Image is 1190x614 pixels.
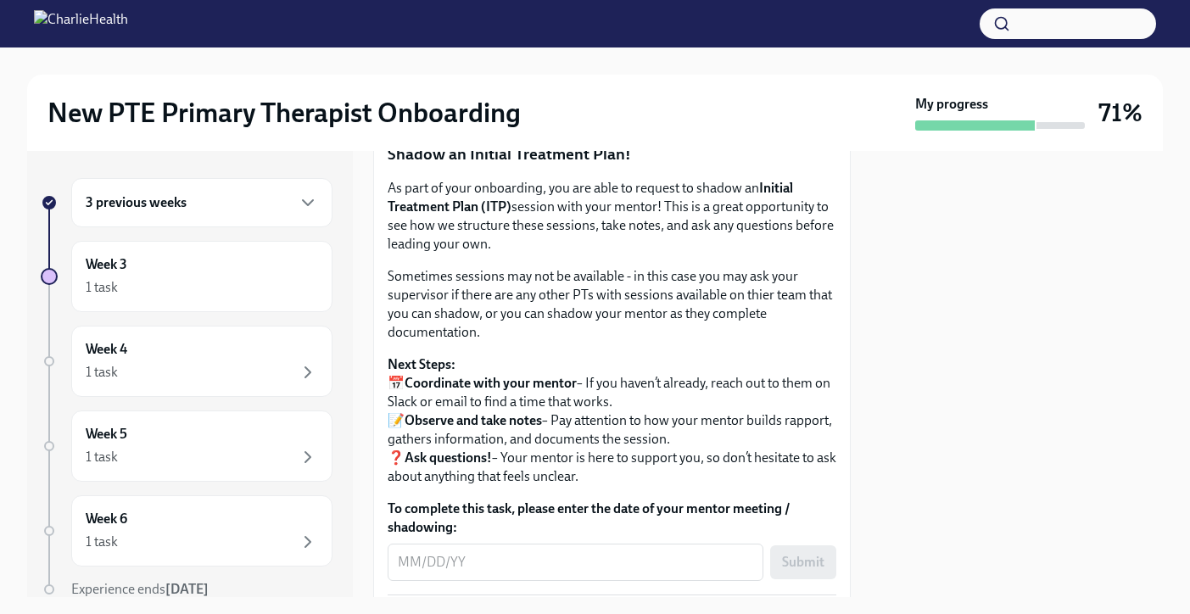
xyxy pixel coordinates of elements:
h6: Week 3 [86,255,127,274]
strong: [DATE] [165,581,209,597]
strong: Observe and take notes [405,412,542,428]
a: Week 51 task [41,410,332,482]
div: 1 task [86,448,118,466]
img: CharlieHealth [34,10,128,37]
p: Sometimes sessions may not be available - in this case you may ask your supervisor if there are a... [388,267,836,342]
h3: 71% [1098,98,1143,128]
h6: 3 previous weeks [86,193,187,212]
strong: My progress [915,95,988,114]
p: Shadow an Initial Treatment Plan! [388,143,836,165]
strong: Ask questions! [405,449,492,466]
div: 1 task [86,533,118,551]
h2: New PTE Primary Therapist Onboarding [47,96,521,130]
a: Week 31 task [41,241,332,312]
h6: Week 6 [86,510,127,528]
div: 1 task [86,278,118,297]
p: 📅 – If you haven’t already, reach out to them on Slack or email to find a time that works. 📝 – Pa... [388,355,836,486]
strong: Next Steps: [388,356,455,372]
p: As part of your onboarding, you are able to request to shadow an session with your mentor! This i... [388,179,836,254]
span: Experience ends [71,581,209,597]
strong: Coordinate with your mentor [405,375,577,391]
div: 1 task [86,363,118,382]
h6: Week 4 [86,340,127,359]
h6: Week 5 [86,425,127,444]
label: To complete this task, please enter the date of your mentor meeting / shadowing: [388,500,836,537]
div: 3 previous weeks [71,178,332,227]
a: Week 61 task [41,495,332,567]
strong: Initial Treatment Plan (ITP) [388,180,793,215]
a: Week 41 task [41,326,332,397]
